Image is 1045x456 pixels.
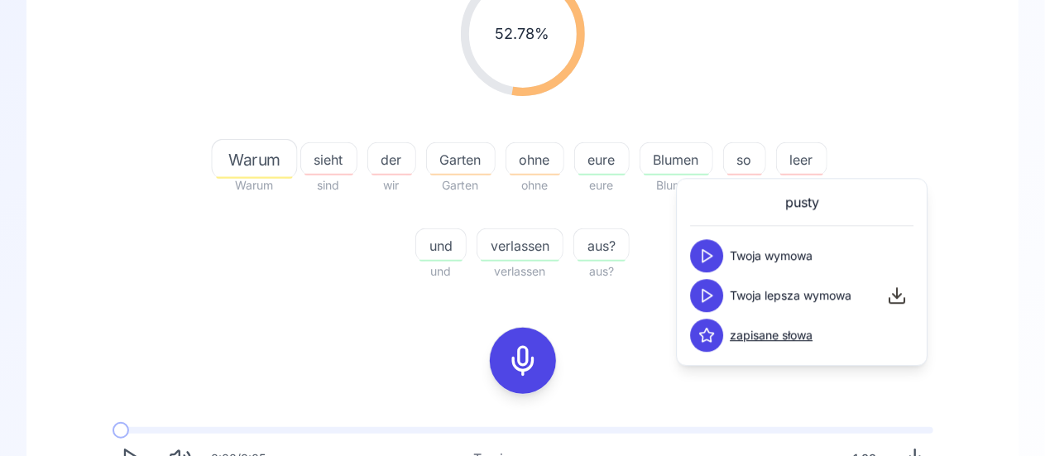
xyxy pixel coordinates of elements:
span: sind [300,175,357,195]
span: leer [777,150,827,170]
span: verlassen [477,236,563,256]
button: und [415,228,467,262]
span: Blumen [640,150,712,170]
a: zapisane słowa [730,327,813,343]
button: ohne [506,142,564,175]
span: verlassen [477,262,563,281]
span: ohne [506,150,563,170]
span: der [368,150,415,170]
button: aus? [573,228,630,262]
button: eure [574,142,630,175]
span: wir [367,175,416,195]
span: Garten [427,150,495,170]
span: Garten [426,175,496,195]
span: Twoja lepsza wymowa [730,287,851,304]
button: Garten [426,142,496,175]
span: und [415,262,467,281]
button: Blumen [640,142,713,175]
span: pusty [785,192,819,212]
span: ohne [506,175,564,195]
button: Warum [218,142,290,175]
span: und [416,236,466,256]
button: verlassen [477,228,563,262]
span: so [724,150,765,170]
button: sieht [300,142,357,175]
span: aus? [573,262,630,281]
span: 52.78 % [496,22,550,46]
button: leer [776,142,827,175]
span: Twoja wymowa [730,247,813,264]
span: Warum [212,147,296,171]
span: aus? [574,236,629,256]
span: leeren [776,175,827,195]
button: so [723,142,766,175]
span: eure [575,150,629,170]
span: Warum [218,175,290,195]
span: Blumen [640,175,713,195]
span: eure [574,175,630,195]
button: der [367,142,416,175]
span: zu [723,175,766,195]
span: sieht [301,150,357,170]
